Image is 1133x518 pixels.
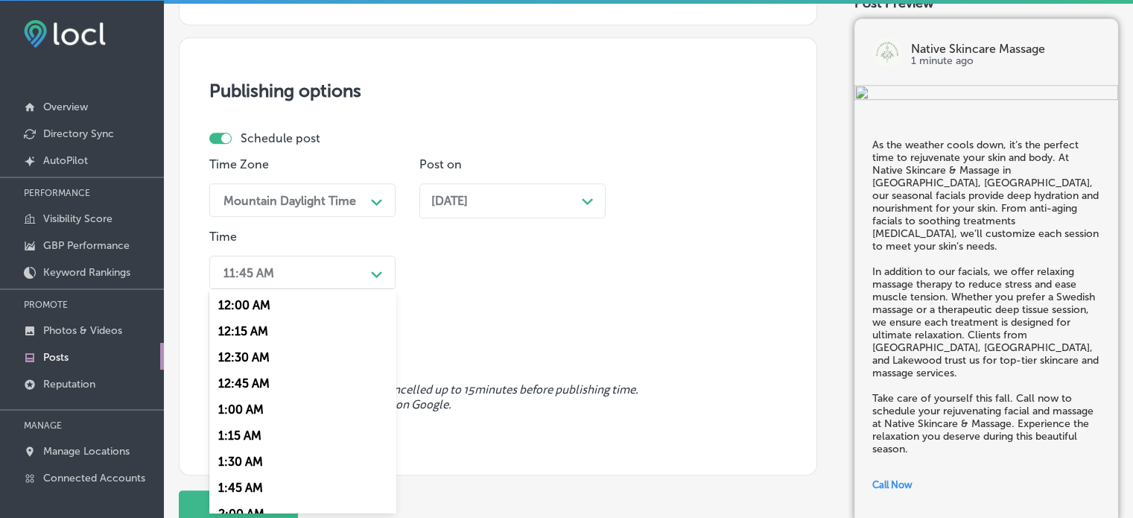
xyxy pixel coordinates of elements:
p: Post on [419,157,606,171]
div: 1:30 AM [209,449,396,475]
p: 1 minute ago [911,55,1100,67]
p: Manage Locations [43,445,130,458]
div: 1:00 AM [209,397,396,423]
div: 12:00 AM [209,292,396,318]
span: Scheduled posts can be edited or cancelled up to 15 minutes before publishing time. Videos cannot... [209,383,787,411]
p: Time [209,230,396,244]
p: Directory Sync [43,127,114,140]
span: Call Now [872,479,913,490]
p: Keyword Rankings [43,266,130,279]
div: 11:45 AM [223,265,274,279]
div: 1:45 AM [209,475,396,501]
p: Time Zone [209,157,396,171]
label: Schedule post [241,131,320,145]
h5: As the weather cools down, it’s the perfect time to rejuvenate your skin and body. At Native Skin... [872,139,1100,455]
img: fda3e92497d09a02dc62c9cd864e3231.png [24,20,106,48]
div: 12:30 AM [209,344,396,370]
img: logo [872,37,902,67]
p: Overview [43,101,88,113]
p: Visibility Score [43,212,112,225]
div: 1:15 AM [209,423,396,449]
h3: Publishing options [209,80,787,101]
div: 12:45 AM [209,370,396,397]
div: 12:15 AM [209,318,396,344]
span: [DATE] [431,194,468,208]
div: Mountain Daylight Time [223,193,356,207]
p: AutoPilot [43,154,88,167]
p: GBP Performance [43,239,130,252]
img: ef8a4a4e-65d4-48ff-9882-b0e76631f89c [854,85,1118,103]
p: Native Skincare Massage [911,43,1100,55]
p: Posts [43,351,69,364]
p: Reputation [43,378,95,391]
p: Connected Accounts [43,472,145,484]
p: Photos & Videos [43,324,122,337]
